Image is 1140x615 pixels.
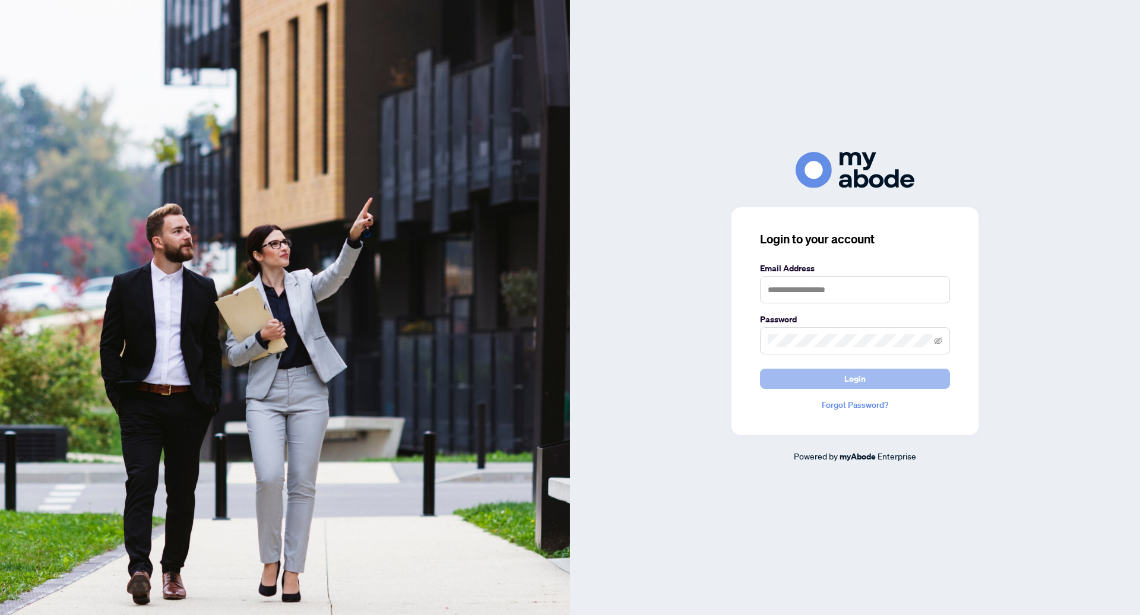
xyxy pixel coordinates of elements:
a: myAbode [840,450,876,463]
label: Password [760,313,950,326]
label: Email Address [760,262,950,275]
button: Login [760,369,950,389]
span: Powered by [794,451,838,461]
a: Forgot Password? [760,398,950,411]
span: eye-invisible [934,337,942,345]
h3: Login to your account [760,231,950,248]
span: Enterprise [878,451,916,461]
span: Login [844,369,866,388]
img: ma-logo [796,152,914,188]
